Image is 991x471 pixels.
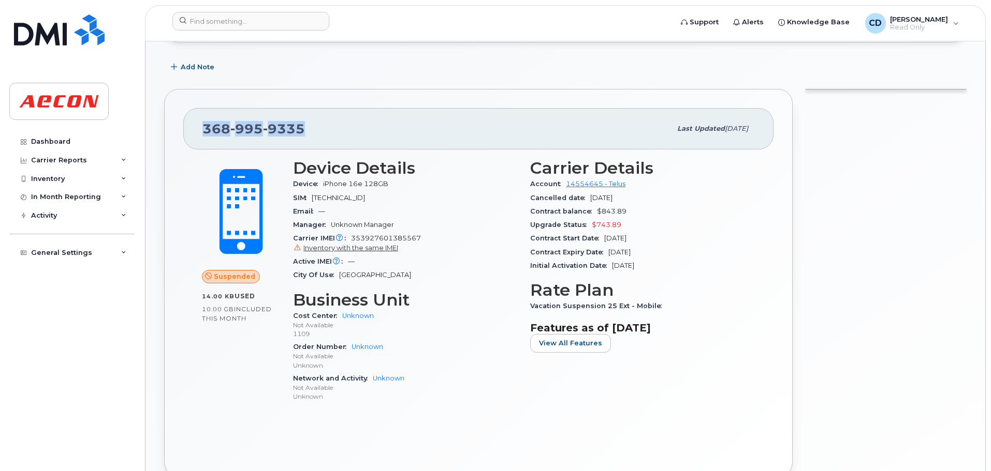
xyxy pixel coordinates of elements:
a: Unknown [352,343,383,351]
a: Unknown [342,312,374,320]
p: Unknown [293,392,518,401]
p: Not Available [293,321,518,329]
p: Unknown [293,361,518,370]
span: City Of Use [293,271,339,279]
span: Order Number [293,343,352,351]
span: CD [869,17,882,29]
span: $843.89 [597,207,626,215]
p: 1109 [293,329,518,338]
button: Add Note [164,58,223,77]
span: Carrier IMEI [293,234,351,242]
h3: Carrier Details [530,159,755,177]
span: 10.00 GB [202,306,234,313]
span: Suspended [214,271,255,281]
span: Network and Activity [293,374,373,382]
span: Support [690,17,719,27]
span: [DATE] [590,194,613,202]
a: 14554645 - Telus [566,180,625,188]
h3: Device Details [293,159,518,177]
button: View All Features [530,334,611,353]
span: View All Features [539,338,602,348]
span: Cancelled date [530,194,590,202]
span: Last updated [677,125,725,132]
a: Alerts [726,12,771,33]
span: [DATE] [608,248,631,256]
span: used [235,292,255,300]
p: Not Available [293,352,518,360]
span: [PERSON_NAME] [890,15,948,23]
span: Contract Start Date [530,234,604,242]
span: Inventory with the same IMEI [303,244,398,252]
span: iPhone 16e 128GB [323,180,388,188]
span: 995 [230,121,263,136]
span: Initial Activation Date [530,262,612,269]
span: Upgrade Status [530,221,592,229]
span: Email [293,207,318,215]
span: [GEOGRAPHIC_DATA] [339,271,411,279]
span: — [318,207,325,215]
input: Find something... [172,12,329,31]
span: [DATE] [612,262,634,269]
span: Read Only [890,23,948,32]
span: Account [530,180,566,188]
a: Unknown [373,374,404,382]
h3: Business Unit [293,291,518,309]
span: Alerts [742,17,764,27]
span: [DATE] [604,234,626,242]
span: 9335 [263,121,305,136]
span: 353927601385567 [293,234,518,253]
span: $743.89 [592,221,621,229]
span: [TECHNICAL_ID] [312,194,365,202]
span: — [348,257,355,265]
span: SIM [293,194,312,202]
span: Vacation Suspension 25 Ext - Mobile [530,302,667,310]
span: Device [293,180,323,188]
span: 368 [202,121,305,136]
a: Knowledge Base [771,12,857,33]
span: Cost Center [293,312,342,320]
span: 14.00 KB [202,293,235,300]
div: Cara Dato [858,13,966,34]
a: Inventory with the same IMEI [293,244,398,252]
span: Contract Expiry Date [530,248,608,256]
span: included this month [202,305,272,322]
span: Add Note [181,62,214,72]
span: Contract balance [530,207,597,215]
span: Manager [293,221,331,229]
h3: Features as of [DATE] [530,322,755,334]
a: Support [674,12,726,33]
h3: Rate Plan [530,281,755,299]
span: Knowledge Base [787,17,850,27]
span: Unknown Manager [331,221,394,229]
span: [DATE] [725,125,748,132]
p: Not Available [293,383,518,392]
span: Active IMEI [293,257,348,265]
